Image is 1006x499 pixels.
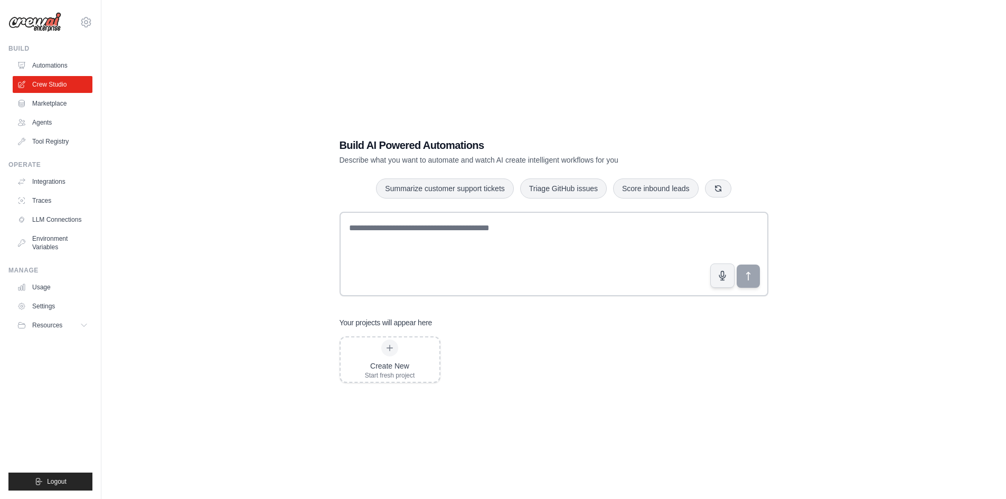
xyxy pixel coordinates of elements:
a: Marketplace [13,95,92,112]
span: Resources [32,321,62,329]
button: Resources [13,317,92,334]
p: Describe what you want to automate and watch AI create intelligent workflows for you [340,155,694,165]
div: Build [8,44,92,53]
button: Logout [8,473,92,491]
button: Score inbound leads [613,178,699,199]
a: Tool Registry [13,133,92,150]
div: Start fresh project [365,371,415,380]
div: Operate [8,161,92,169]
button: Triage GitHub issues [520,178,607,199]
span: Logout [47,477,67,486]
a: Integrations [13,173,92,190]
a: Environment Variables [13,230,92,256]
a: Usage [13,279,92,296]
a: Crew Studio [13,76,92,93]
div: Create New [365,361,415,371]
a: LLM Connections [13,211,92,228]
button: Get new suggestions [705,180,731,197]
div: Manage [8,266,92,275]
a: Agents [13,114,92,131]
a: Settings [13,298,92,315]
h3: Your projects will appear here [340,317,433,328]
button: Click to speak your automation idea [710,263,735,288]
h1: Build AI Powered Automations [340,138,694,153]
a: Traces [13,192,92,209]
img: Logo [8,12,61,32]
button: Summarize customer support tickets [376,178,513,199]
a: Automations [13,57,92,74]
